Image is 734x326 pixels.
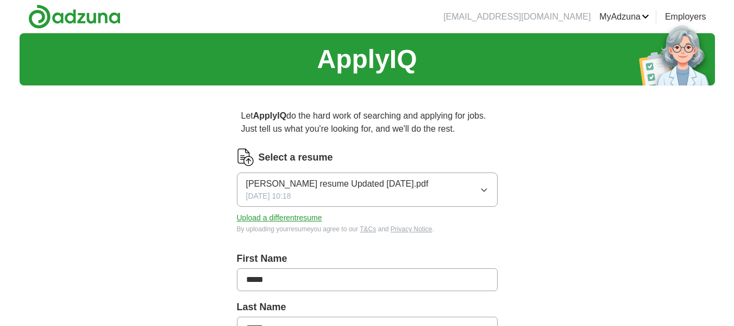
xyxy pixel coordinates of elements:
[237,105,498,140] p: Let do the hard work of searching and applying for jobs. Just tell us what you're looking for, an...
[599,10,649,23] a: MyAdzuna
[259,150,333,165] label: Select a resume
[317,40,417,79] h1: ApplyIQ
[253,111,286,120] strong: ApplyIQ
[443,10,591,23] li: [EMAIL_ADDRESS][DOMAIN_NAME]
[237,300,498,315] label: Last Name
[28,4,121,29] img: Adzuna logo
[237,212,322,224] button: Upload a differentresume
[237,173,498,207] button: [PERSON_NAME] resume Updated [DATE].pdf[DATE] 10:18
[665,10,706,23] a: Employers
[237,224,498,234] div: By uploading your resume you agree to our and .
[360,225,376,233] a: T&Cs
[246,190,291,202] span: [DATE] 10:18
[246,177,429,190] span: [PERSON_NAME] resume Updated [DATE].pdf
[237,251,498,266] label: First Name
[391,225,432,233] a: Privacy Notice
[237,149,254,166] img: CV Icon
